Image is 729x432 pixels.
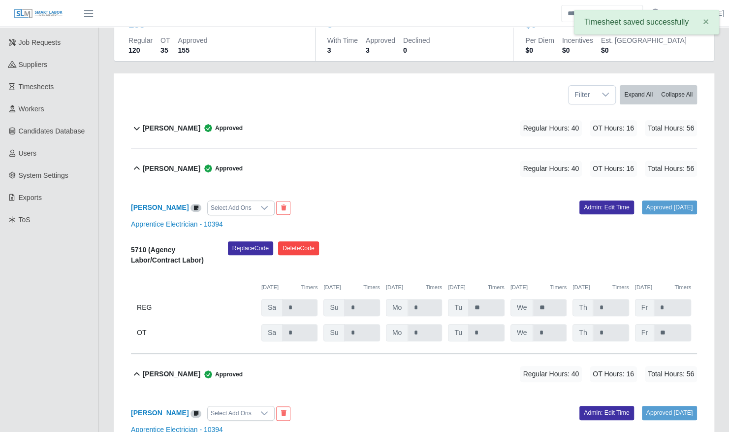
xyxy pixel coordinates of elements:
span: Suppliers [19,61,47,68]
span: Su [323,299,345,316]
dt: Regular [128,35,153,45]
span: We [510,324,534,341]
span: ToS [19,216,31,224]
dd: 120 [128,45,153,55]
span: Tu [448,324,469,341]
dd: $0 [525,45,554,55]
button: End Worker & Remove from the Timesheet [276,406,290,420]
button: Timers [488,283,505,292]
dd: 35 [160,45,170,55]
a: [PERSON_NAME] [131,409,189,417]
span: Exports [19,194,42,201]
dt: Approved [178,35,207,45]
button: Timers [612,283,629,292]
div: [DATE] [572,283,629,292]
dt: With Time [327,35,358,45]
div: Select Add Ons [208,201,254,215]
dt: Per Diem [525,35,554,45]
span: We [510,299,534,316]
span: Total Hours: 56 [645,120,697,136]
span: Regular Hours: 40 [520,161,582,177]
button: [PERSON_NAME] Approved Regular Hours: 40 OT Hours: 16 Total Hours: 56 [131,108,697,148]
div: bulk actions [620,85,697,104]
a: Apprentice Electrician - 10394 [131,220,223,228]
dd: $0 [601,45,687,55]
button: Timers [363,283,380,292]
span: × [703,16,709,27]
dt: OT [160,35,170,45]
button: Collapse All [657,85,697,104]
span: Workers [19,105,44,113]
dt: Declined [403,35,430,45]
button: Timers [425,283,442,292]
span: Regular Hours: 40 [520,120,582,136]
dd: 0 [403,45,430,55]
dd: 3 [366,45,395,55]
button: [PERSON_NAME] Approved Regular Hours: 40 OT Hours: 16 Total Hours: 56 [131,354,697,394]
span: Total Hours: 56 [645,161,697,177]
div: [DATE] [386,283,442,292]
span: Users [19,149,37,157]
button: Timers [550,283,567,292]
button: Timers [301,283,318,292]
dt: Approved [366,35,395,45]
span: Sa [261,324,283,341]
dt: Est. [GEOGRAPHIC_DATA] [601,35,687,45]
div: [DATE] [323,283,380,292]
span: Job Requests [19,38,61,46]
dd: $0 [562,45,593,55]
a: Admin: Edit Time [579,406,634,420]
a: [PERSON_NAME] [131,203,189,211]
span: Sa [261,299,283,316]
a: Approved [DATE] [642,406,697,420]
span: OT Hours: 16 [590,366,637,382]
span: Fr [635,299,654,316]
img: SLM Logo [14,8,63,19]
dd: 3 [327,45,358,55]
button: Timers [674,283,691,292]
span: Total Hours: 56 [645,366,697,382]
span: Approved [200,123,243,133]
div: [DATE] [448,283,504,292]
b: [PERSON_NAME] [143,369,200,379]
div: Timesheet saved successfully [574,10,719,34]
span: Approved [200,164,243,173]
b: [PERSON_NAME] [143,164,200,174]
span: Su [323,324,345,341]
button: [PERSON_NAME] Approved Regular Hours: 40 OT Hours: 16 Total Hours: 56 [131,149,697,189]
a: View/Edit Notes [190,409,201,417]
button: DeleteCode [278,241,319,255]
b: [PERSON_NAME] [143,123,200,133]
div: OT [137,324,255,341]
input: Search [561,5,643,22]
span: Candidates Database [19,127,85,135]
span: Mo [386,299,408,316]
span: Approved [200,369,243,379]
span: Th [572,299,593,316]
span: Mo [386,324,408,341]
span: Filter [569,86,596,104]
span: Th [572,324,593,341]
a: View/Edit Notes [190,203,201,211]
b: 5710 (Agency Labor/Contract Labor) [131,246,204,264]
span: Fr [635,324,654,341]
a: [PERSON_NAME] [667,8,724,19]
span: System Settings [19,171,68,179]
div: [DATE] [510,283,567,292]
a: Approved [DATE] [642,200,697,214]
span: OT Hours: 16 [590,161,637,177]
span: Regular Hours: 40 [520,366,582,382]
div: [DATE] [635,283,691,292]
button: End Worker & Remove from the Timesheet [276,201,290,215]
span: Timesheets [19,83,54,91]
div: REG [137,299,255,316]
div: Select Add Ons [208,406,254,420]
div: [DATE] [261,283,317,292]
span: OT Hours: 16 [590,120,637,136]
dt: Incentives [562,35,593,45]
button: ReplaceCode [228,241,273,255]
dd: 155 [178,45,207,55]
button: Expand All [620,85,657,104]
